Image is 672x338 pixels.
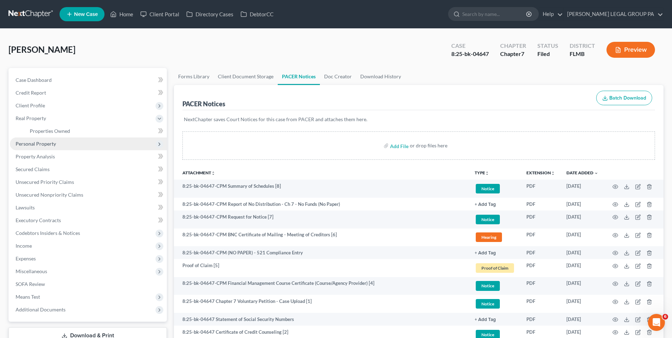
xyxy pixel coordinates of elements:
a: DebtorCC [237,8,277,21]
a: Extensionunfold_more [526,170,555,175]
td: [DATE] [561,259,604,277]
td: 8:25-bk-04647-CPM Request for Notice [7] [174,210,469,229]
a: Case Dashboard [10,74,167,86]
div: Chapter [500,50,526,58]
span: Properties Owned [30,128,70,134]
a: Property Analysis [10,150,167,163]
div: Filed [537,50,558,58]
td: Proof of Claim [5] [174,259,469,277]
a: + Add Tag [475,249,515,256]
span: Means Test [16,294,40,300]
div: PACER Notices [182,100,225,108]
span: Codebtors Insiders & Notices [16,230,80,236]
a: Forms Library [174,68,214,85]
td: PDF [521,229,561,247]
div: Status [537,42,558,50]
div: 8:25-bk-04647 [451,50,489,58]
span: 7 [521,50,524,57]
a: Help [539,8,563,21]
span: Miscellaneous [16,268,47,274]
td: 8:25-bk-04647 Statement of Social Security Numbers [174,313,469,326]
td: PDF [521,259,561,277]
a: Notice [475,280,515,292]
button: + Add Tag [475,202,496,207]
span: Notice [476,215,500,224]
span: Executory Contracts [16,217,61,223]
button: Batch Download [596,91,652,106]
span: Unsecured Priority Claims [16,179,74,185]
button: + Add Tag [475,317,496,322]
td: PDF [521,277,561,295]
span: Client Profile [16,102,45,108]
td: PDF [521,198,561,210]
a: Unsecured Priority Claims [10,176,167,188]
a: Attachmentunfold_more [182,170,215,175]
div: Chapter [500,42,526,50]
td: [DATE] [561,277,604,295]
a: Proof of Claim [475,262,515,274]
a: + Add Tag [475,201,515,208]
button: Preview [606,42,655,58]
a: Hearing [475,231,515,243]
a: Notice [475,183,515,195]
span: Case Dashboard [16,77,52,83]
span: Notice [476,281,500,291]
span: Notice [476,184,500,193]
td: 8:25-bk-04647-CPM (NO PAPER) - 521 Compliance Entry [174,246,469,259]
span: Unsecured Nonpriority Claims [16,192,83,198]
td: PDF [521,295,561,313]
td: 8:25-bk-04647-CPM BNC Certificate of Mailing - Meeting of Creditors [6] [174,229,469,247]
span: Real Property [16,115,46,121]
p: NextChapter saves Court Notices for this case from PACER and attaches them here. [184,116,654,123]
a: Notice [475,214,515,225]
td: [DATE] [561,198,604,210]
span: Credit Report [16,90,46,96]
span: Notice [476,299,500,309]
i: unfold_more [485,171,489,175]
span: Property Analysis [16,153,55,159]
span: Personal Property [16,141,56,147]
a: Date Added expand_more [566,170,598,175]
a: Secured Claims [10,163,167,176]
a: PACER Notices [278,68,320,85]
a: Credit Report [10,86,167,99]
a: [PERSON_NAME] LEGAL GROUP PA [564,8,663,21]
td: 8:25-bk-04647-CPM Report of No Distribution - Ch 7 - No Funds (No Paper) [174,198,469,210]
a: + Add Tag [475,316,515,323]
div: or drop files here [410,142,447,149]
span: Lawsuits [16,204,35,210]
a: Download History [356,68,405,85]
a: Executory Contracts [10,214,167,227]
td: PDF [521,313,561,326]
i: unfold_more [551,171,555,175]
button: TYPEunfold_more [475,171,489,175]
span: Additional Documents [16,306,66,312]
span: Batch Download [609,95,646,101]
a: Client Portal [137,8,183,21]
a: Notice [475,298,515,310]
i: expand_more [594,171,598,175]
td: [DATE] [561,180,604,198]
td: [DATE] [561,313,604,326]
td: 8:25-bk-04647-CPM Summary of Schedules [8] [174,180,469,198]
span: Hearing [476,232,502,242]
span: Secured Claims [16,166,50,172]
a: Lawsuits [10,201,167,214]
td: [DATE] [561,246,604,259]
td: PDF [521,210,561,229]
span: [PERSON_NAME] [9,44,75,55]
a: Properties Owned [24,125,167,137]
input: Search by name... [462,7,527,21]
div: Case [451,42,489,50]
a: Client Document Storage [214,68,278,85]
td: [DATE] [561,295,604,313]
span: Expenses [16,255,36,261]
span: New Case [74,12,98,17]
div: FLMB [570,50,595,58]
a: Doc Creator [320,68,356,85]
span: SOFA Review [16,281,45,287]
a: Home [107,8,137,21]
a: Unsecured Nonpriority Claims [10,188,167,201]
td: 8:25-bk-04647-CPM Financial Management Course Certificate (Course/Agency Provider) [4] [174,277,469,295]
i: unfold_more [211,171,215,175]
